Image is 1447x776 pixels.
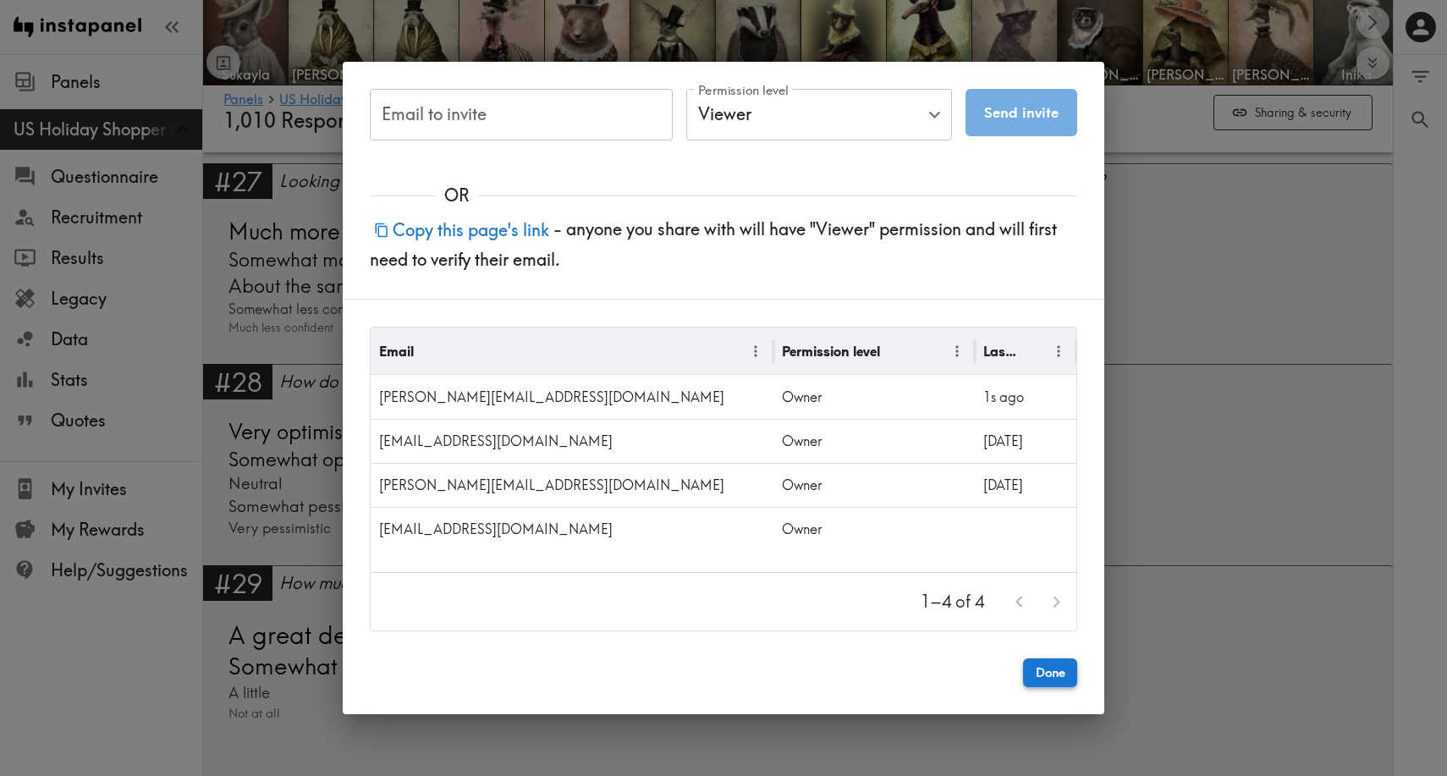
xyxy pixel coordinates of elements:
button: Menu [1046,338,1072,365]
span: OR [437,184,477,207]
div: Owner [773,463,975,507]
div: sarah@januarydigital.com [371,463,773,507]
div: vic@januarydigital.com [371,507,773,551]
div: vladabramyants@gmail.com [371,419,773,463]
button: Send invite [966,89,1077,136]
button: Sort [1021,338,1047,365]
div: danielle@januarydigital.com [371,375,773,419]
button: Menu [944,338,971,365]
div: Owner [773,419,975,463]
div: Owner [773,507,975,551]
button: Menu [743,338,769,365]
p: 1–4 of 4 [921,590,984,614]
div: - anyone you share with will have "Viewer" permission and will first need to verify their email. [343,207,1104,299]
button: Sort [882,338,908,365]
div: Owner [773,375,975,419]
div: Viewer [686,89,952,141]
label: Permission level [698,81,789,100]
div: Permission level [782,343,880,360]
div: Email [379,343,414,360]
button: Copy this page's link [370,212,553,248]
span: 1s ago [983,388,1024,405]
span: [DATE] [983,476,1023,493]
div: Last Viewed [983,343,1019,360]
button: Done [1023,658,1077,687]
span: [DATE] [983,432,1023,449]
button: Sort [415,338,442,365]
